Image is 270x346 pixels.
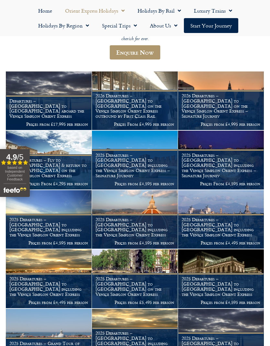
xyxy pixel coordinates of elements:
a: 2025 Departures – [GEOGRAPHIC_DATA] to [GEOGRAPHIC_DATA] including the Venice Simplon Orient Expr... [178,190,264,249]
p: Prices From £4,995 per person [96,122,174,127]
p: Prices from £4,495 per person [9,300,88,305]
a: 2025 Departures – [GEOGRAPHIC_DATA] to [GEOGRAPHIC_DATA] including the Venice Simplon Orient Expr... [92,190,178,249]
h1: 2026 Departures – [GEOGRAPHIC_DATA] to [GEOGRAPHIC_DATA] on the Venice Simplon Orient Express out... [96,93,174,119]
a: 2025 Departures – [GEOGRAPHIC_DATA] to [GEOGRAPHIC_DATA] on the Venice Simplon Orient Express Pri... [92,249,178,308]
p: Prices from £4,595 per person [96,181,174,186]
p: Prices from £17,995 per person [9,122,88,127]
h1: 2026 Departures – [GEOGRAPHIC_DATA] to [GEOGRAPHIC_DATA] on the Venice Simplon Orient Express – S... [182,93,260,119]
img: Orient Express Special Venice compressed [178,71,264,130]
a: 2025 Departures – [GEOGRAPHIC_DATA] to [GEOGRAPHIC_DATA] including the Venice Simplon Orient Expr... [92,131,178,189]
a: About Us [143,18,184,33]
h1: 2025 Departures – [GEOGRAPHIC_DATA] to [GEOGRAPHIC_DATA] including the Venice Simplon Orient Expr... [96,153,174,178]
a: Departures – [GEOGRAPHIC_DATA] to [GEOGRAPHIC_DATA] aboard the Venice Simplon Orient Express Pric... [6,71,92,130]
p: At Planet Rail, the luxury train travel experts, we will tailor every aspect of your trip from st... [6,30,264,42]
h1: 2025 Departures – [GEOGRAPHIC_DATA] to [GEOGRAPHIC_DATA] including the Venice Simplon Orient Express [9,276,88,297]
a: Holidays by Region [32,18,96,33]
h1: 2025 Departures – [GEOGRAPHIC_DATA] to [GEOGRAPHIC_DATA] including the Venice Simplon Orient Express [182,276,260,297]
a: Special Trips [96,18,143,33]
a: Holidays by Rail [131,3,187,18]
a: Enquire Now [110,45,160,59]
p: Prices From £4,595 per person [182,181,260,186]
h1: 2025 Departures – [GEOGRAPHIC_DATA] to [GEOGRAPHIC_DATA] including the Venice Simplon Orient Express [182,217,260,237]
h1: Departures – [GEOGRAPHIC_DATA] to [GEOGRAPHIC_DATA] aboard the Venice Simplon Orient Express [9,98,88,119]
a: 2026 Departures – [GEOGRAPHIC_DATA] to [GEOGRAPHIC_DATA] on the Venice Simplon Orient Express out... [92,71,178,130]
p: Prices from £4,495 per person [182,240,260,245]
a: 2025 Departures – [GEOGRAPHIC_DATA] to [GEOGRAPHIC_DATA] including the Venice Simplon Orient Expr... [178,249,264,308]
h1: 2025 Departures – Fly to [GEOGRAPHIC_DATA] & return to [GEOGRAPHIC_DATA] on the Venice Simplon Or... [9,157,88,178]
p: Prices from £4,595 per person [182,300,260,305]
a: 2025 Departures – Fly to [GEOGRAPHIC_DATA] & return to [GEOGRAPHIC_DATA] on the Venice Simplon Or... [6,131,92,189]
nav: Menu [3,3,267,33]
p: Prices from £4,995 per person [182,122,260,127]
img: venice aboard the Orient Express [6,131,92,189]
a: 2025 Departures – [GEOGRAPHIC_DATA] to [GEOGRAPHIC_DATA] including the Venice Simplon Orient Expr... [6,190,92,249]
p: Prices from £4,595 per person [96,240,174,245]
a: 2025 Departures – [GEOGRAPHIC_DATA] to [GEOGRAPHIC_DATA] including the Venice Simplon Orient Expr... [6,249,92,308]
h1: 2025 Departures – [GEOGRAPHIC_DATA] to [GEOGRAPHIC_DATA] on the Venice Simplon Orient Express [96,276,174,297]
p: Prices From £4,295 per person [9,181,88,186]
p: Prices from £4,595 per person [9,240,88,245]
a: 2025 Departures – [GEOGRAPHIC_DATA] to [GEOGRAPHIC_DATA] including the Venice Simplon Orient Expr... [178,131,264,189]
h1: 2025 Departures – [GEOGRAPHIC_DATA] to [GEOGRAPHIC_DATA] including the Venice Simplon Orient Express [96,217,174,237]
a: Home [32,3,59,18]
a: Start your Journey [184,18,238,33]
p: Prices from £5,495 per person [96,300,174,305]
a: 2026 Departures – [GEOGRAPHIC_DATA] to [GEOGRAPHIC_DATA] on the Venice Simplon Orient Express – S... [178,71,264,130]
a: Orient Express Holidays [59,3,131,18]
h1: 2025 Departures – [GEOGRAPHIC_DATA] to [GEOGRAPHIC_DATA] including the Venice Simplon Orient Express [9,217,88,237]
a: Luxury Trains [187,3,239,18]
h1: 2025 Departures – [GEOGRAPHIC_DATA] to [GEOGRAPHIC_DATA] including the Venice Simplon Orient Expr... [182,153,260,178]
